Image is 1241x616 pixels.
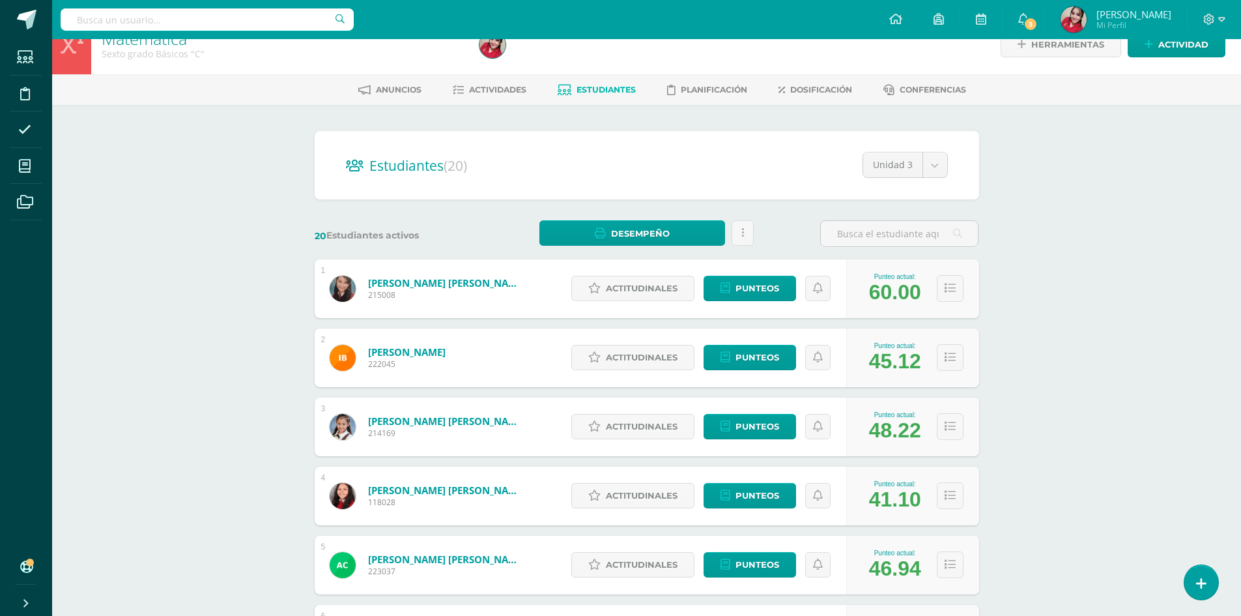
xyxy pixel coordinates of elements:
[869,557,921,581] div: 46.94
[453,80,526,100] a: Actividades
[1061,7,1087,33] img: 7d5728306d4f34f18592e85ee44997c6.png
[368,276,524,289] a: [PERSON_NAME] [PERSON_NAME]
[873,153,913,177] span: Unidad 3
[571,414,694,439] a: Actitudinales
[735,415,779,439] span: Punteos
[479,32,506,58] img: 7d5728306d4f34f18592e85ee44997c6.png
[1096,8,1171,21] span: [PERSON_NAME]
[330,276,356,302] img: df66aa1edc7df3dd8ebe60e599f6f05e.png
[681,85,747,95] span: Planificación
[869,488,921,512] div: 41.10
[376,85,421,95] span: Anuncios
[368,345,446,359] a: [PERSON_NAME]
[368,484,524,497] a: [PERSON_NAME] [PERSON_NAME]
[606,276,678,301] span: Actitudinales
[606,553,678,577] span: Actitudinales
[869,550,921,557] div: Punteo actual:
[102,48,464,60] div: Sexto grado Básicos 'C'
[821,221,978,246] input: Busca el estudiante aquí...
[321,266,326,275] div: 1
[735,345,779,370] span: Punteos
[869,349,921,374] div: 45.12
[571,552,694,578] a: Actitudinales
[704,276,796,301] a: Punteos
[368,289,524,301] span: 215008
[368,566,524,577] span: 223037
[1158,33,1208,57] span: Actividad
[469,85,526,95] span: Actividades
[61,8,354,31] input: Busca un usuario...
[869,342,921,349] div: Punteo actual:
[611,222,670,246] span: Desempeño
[1031,33,1104,57] span: Herramientas
[1128,32,1225,57] a: Actividad
[315,230,326,242] span: 20
[863,153,947,177] a: Unidad 3
[778,80,852,100] a: Dosificación
[369,156,467,175] span: Estudiantes
[321,335,326,344] div: 2
[321,473,326,482] div: 4
[735,553,779,577] span: Punteos
[330,552,356,578] img: 04ef16bb4a5dac9ef83bd6012440af54.png
[368,415,524,428] a: [PERSON_NAME] [PERSON_NAME]
[869,480,921,488] div: Punteo actual:
[330,414,356,440] img: 8c7d362ef9d4aa3b94da61100db9d52d.png
[606,415,678,439] span: Actitudinales
[368,428,524,439] span: 214169
[790,85,852,95] span: Dosificación
[735,276,779,301] span: Punteos
[558,80,636,100] a: Estudiantes
[368,497,524,508] span: 118028
[315,229,473,242] label: Estudiantes activos
[571,345,694,370] a: Actitudinales
[321,542,326,551] div: 5
[667,80,747,100] a: Planificación
[704,552,796,578] a: Punteos
[368,553,524,566] a: [PERSON_NAME] [PERSON_NAME]
[869,418,921,443] div: 48.22
[358,80,421,100] a: Anuncios
[1001,32,1121,57] a: Herramientas
[704,345,796,370] a: Punteos
[900,85,966,95] span: Conferencias
[883,80,966,100] a: Conferencias
[869,280,921,304] div: 60.00
[869,411,921,418] div: Punteo actual:
[704,483,796,508] a: Punteos
[1096,20,1171,31] span: Mi Perfil
[577,85,636,95] span: Estudiantes
[1023,17,1038,31] span: 3
[571,276,694,301] a: Actitudinales
[539,220,725,246] a: Desempeño
[321,404,326,413] div: 3
[330,345,356,371] img: 380965134bca9513e9e44407d5ab6b20.png
[444,156,467,175] span: (20)
[704,414,796,439] a: Punteos
[606,484,678,508] span: Actitudinales
[606,345,678,370] span: Actitudinales
[571,483,694,508] a: Actitudinales
[869,273,921,280] div: Punteo actual:
[735,484,779,508] span: Punteos
[368,359,446,370] span: 222045
[330,483,356,509] img: 2476a0501dfbfa199ad8df9e06548ff3.png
